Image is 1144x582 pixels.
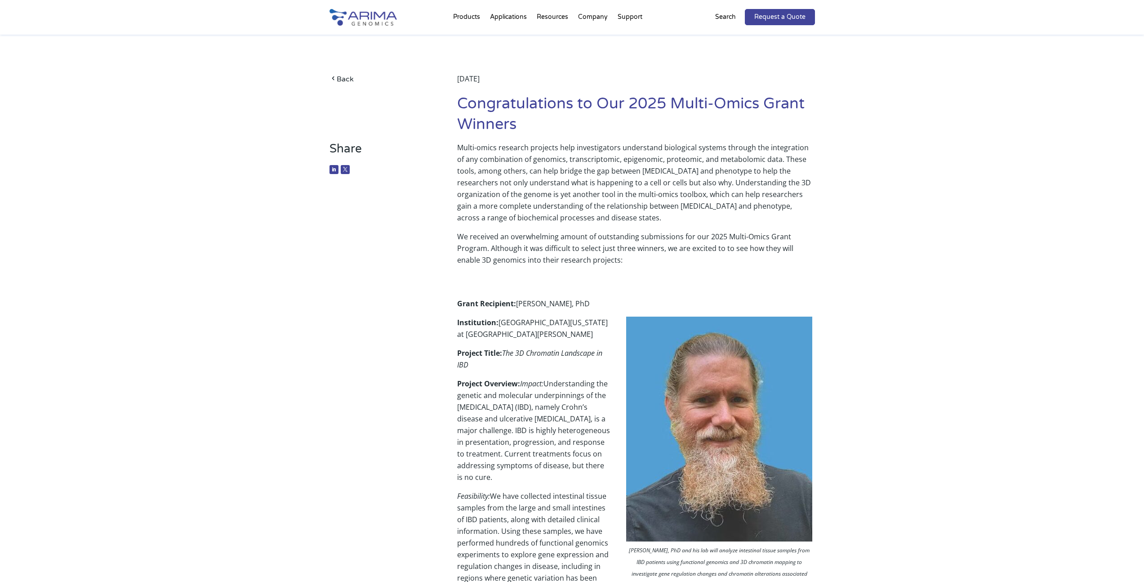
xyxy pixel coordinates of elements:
[457,142,815,231] p: Multi-omics research projects help investigators understand biological systems through the integr...
[745,9,815,25] a: Request a Quote
[520,379,543,389] em: Impact:
[329,73,431,85] a: Back
[457,378,815,490] p: Understanding the genetic and molecular underpinnings of the [MEDICAL_DATA] (IBD), namely Crohn’s...
[457,318,499,327] strong: Institution:
[457,348,502,358] strong: Project Title:
[457,73,815,94] div: [DATE]
[329,9,397,26] img: Arima-Genomics-logo
[457,348,602,370] em: The 3D Chromatin Landscape in IBD
[715,11,736,23] p: Search
[457,491,490,501] em: Feasibility:
[457,298,815,317] p: [PERSON_NAME], PhD
[329,142,431,163] h3: Share
[457,379,520,389] strong: Project Overview:
[457,94,815,142] h1: Congratulations to Our 2025 Multi-Omics Grant Winners
[626,317,812,542] img: Terry Furey
[457,299,516,309] strong: Grant Recipient:
[457,317,815,347] p: [GEOGRAPHIC_DATA][US_STATE] at [GEOGRAPHIC_DATA][PERSON_NAME]
[457,231,815,273] p: We received an overwhelming amount of outstanding submissions for our 2025 Multi-Omics Grant Prog...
